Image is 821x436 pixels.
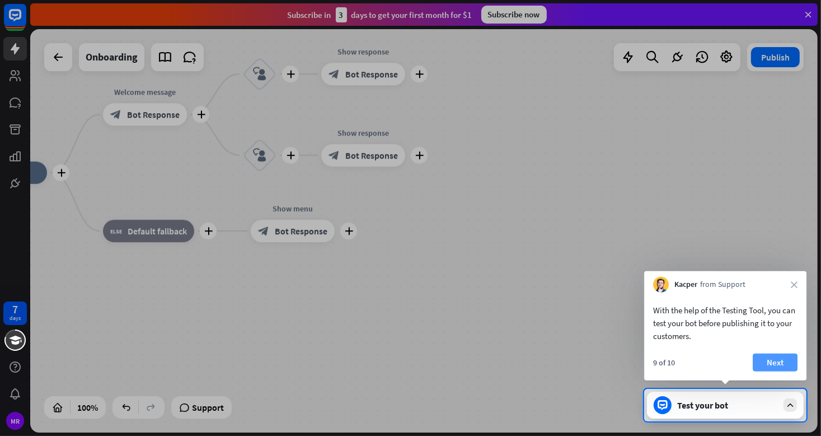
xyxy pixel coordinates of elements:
[677,400,778,411] div: Test your bot
[653,304,797,342] div: With the help of the Testing Tool, you can test your bot before publishing it to your customers.
[9,4,43,38] button: Open LiveChat chat widget
[753,354,797,372] button: Next
[674,279,697,290] span: Kacper
[700,279,745,290] span: from Support
[653,358,675,368] div: 9 of 10
[791,281,797,288] i: close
